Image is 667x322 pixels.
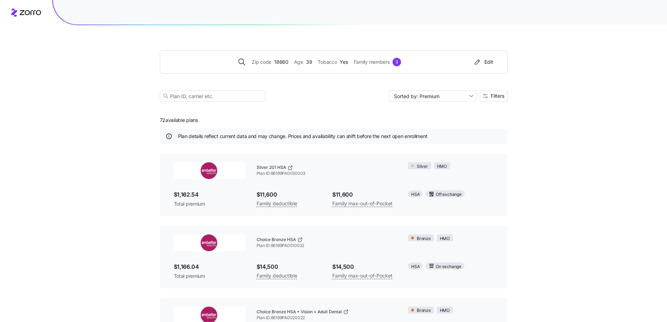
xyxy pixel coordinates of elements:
span: Plan ID: 86199PA0030003 [257,171,397,177]
span: Bronze [417,235,431,242]
span: HMO [440,307,450,314]
span: HSA [411,263,420,270]
span: Plan details reflect current data and may change. Prices and availability can shift before the ne... [178,133,428,140]
span: $14,500 [257,262,321,271]
span: HMO [437,163,447,170]
span: Tobacco [318,58,337,66]
span: Yes [340,58,348,66]
input: Sort by [389,90,477,102]
span: Plan ID: 86199PA0020022 [257,315,397,321]
span: Choice Bronze HSA + Vision + Adult Dental [257,309,342,315]
span: HSA [411,191,420,198]
span: Zip code [252,58,271,66]
span: Family deductible [257,199,297,208]
span: Off exchange [436,191,461,198]
div: Edit [473,59,493,66]
span: 18660 [274,58,288,66]
span: Age [294,58,303,66]
button: Edit [470,56,496,68]
span: 72 available plans [160,117,198,124]
span: Filters [491,94,504,98]
span: Plan ID: 86199PA0010022 [257,243,397,249]
div: 3 [393,58,401,66]
img: Ambetter [174,162,245,179]
button: Filters [480,90,508,102]
span: Silver 201 HSA [257,165,286,171]
span: HMO [440,235,450,242]
span: Total premium [174,200,245,207]
img: Ambetter [174,234,245,251]
span: Family max-out-of-Pocket [332,199,393,208]
span: On exchange [436,263,461,270]
span: $1,162.54 [174,190,245,199]
span: 39 [306,58,312,66]
span: Choice Bronze HSA [257,237,296,243]
span: Family members [354,58,390,66]
span: $14,500 [332,262,397,271]
span: Silver [417,163,428,170]
span: $1,166.04 [174,262,245,271]
span: Total premium [174,273,245,280]
span: Bronze [417,307,431,314]
span: Family max-out-of-Pocket [332,272,393,280]
span: $11,600 [257,190,321,199]
span: $11,600 [332,190,397,199]
input: Plan ID, carrier etc. [160,90,265,102]
span: Family deductible [257,272,297,280]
